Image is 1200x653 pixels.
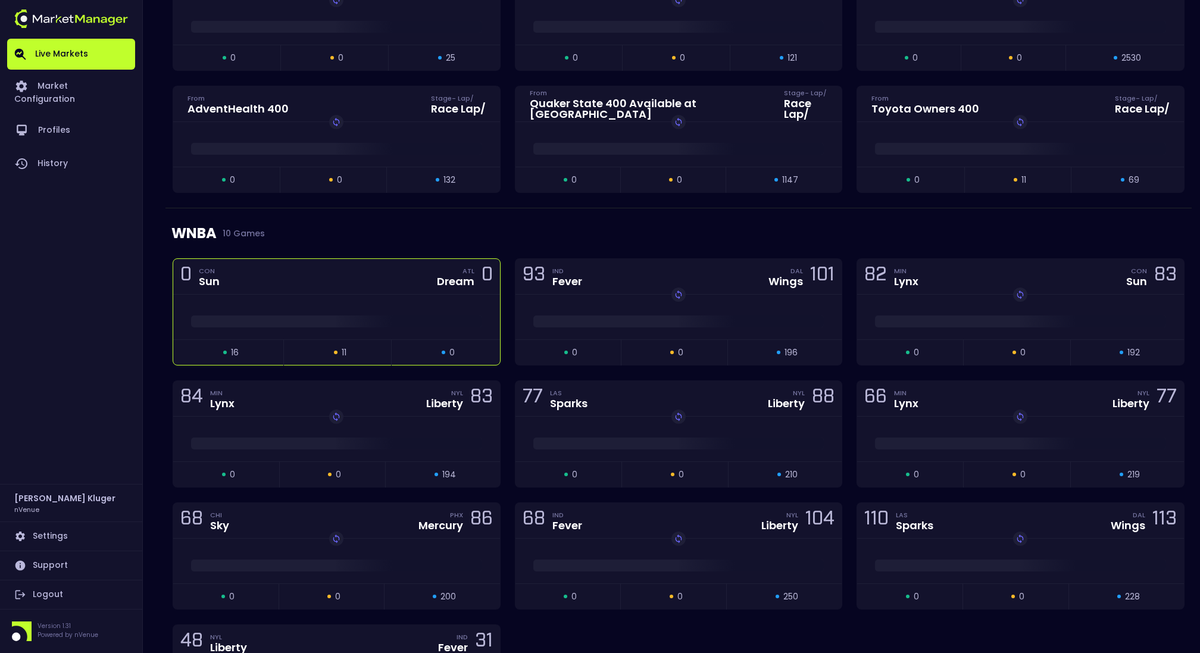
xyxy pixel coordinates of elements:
img: replayImg [674,412,683,421]
span: 132 [443,174,455,186]
div: Liberty [210,642,247,653]
div: Sky [210,520,229,531]
a: Live Markets [7,39,135,70]
div: 68 [523,510,545,532]
div: Stage - Lap / [1115,93,1170,103]
div: IND [552,266,582,276]
span: 0 [573,52,578,64]
span: 0 [338,52,343,64]
span: 228 [1125,590,1140,603]
div: From [187,93,289,103]
div: Liberty [761,520,798,531]
div: 84 [180,388,203,410]
div: 88 [812,388,835,410]
div: LAS [896,510,933,520]
span: 219 [1127,468,1140,481]
div: CHI [210,510,229,520]
div: Race Lap / [1115,104,1170,114]
span: 0 [335,590,340,603]
span: 1147 [782,174,798,186]
a: Profiles [7,114,135,147]
div: NYL [786,510,798,520]
div: WNBA [171,208,1186,258]
div: From [530,88,770,98]
span: 0 [572,346,577,359]
div: Sparks [550,398,587,409]
a: History [7,147,135,180]
span: 0 [914,174,920,186]
span: 11 [1021,174,1026,186]
span: 250 [783,590,798,603]
span: 0 [914,590,919,603]
span: 0 [1019,590,1024,603]
div: 77 [523,388,543,410]
span: 0 [679,468,684,481]
div: Mercury [418,520,463,531]
span: 11 [342,346,346,359]
span: 0 [571,590,577,603]
div: DAL [1133,510,1145,520]
span: 0 [230,468,235,481]
div: LAS [550,388,587,398]
span: 0 [571,174,577,186]
div: IND [457,632,468,642]
span: 121 [787,52,797,64]
a: Settings [7,522,135,551]
span: 0 [677,590,683,603]
div: Race Lap / [431,104,486,114]
div: Quaker State 400 Available at [GEOGRAPHIC_DATA] [530,98,770,120]
img: replayImg [332,534,341,543]
span: 192 [1127,346,1140,359]
div: CON [1131,266,1147,276]
img: replayImg [674,290,683,299]
span: 25 [446,52,455,64]
img: replayImg [1015,412,1025,421]
a: Logout [7,580,135,609]
p: Version 1.31 [37,621,98,630]
span: 0 [1020,346,1026,359]
span: 0 [680,52,685,64]
span: 0 [1017,52,1022,64]
div: MIN [894,388,918,398]
div: 77 [1157,388,1177,410]
div: 93 [523,265,545,288]
div: Race Lap / [784,98,827,120]
span: 210 [785,468,798,481]
span: 0 [912,52,918,64]
span: 0 [677,174,682,186]
div: NYL [210,632,247,642]
img: replayImg [674,117,683,127]
div: DAL [790,266,803,276]
div: 104 [805,510,835,532]
div: From [871,93,979,103]
span: 0 [914,346,919,359]
div: Dream [437,276,474,287]
div: Sun [1126,276,1147,287]
span: 194 [442,468,456,481]
span: 0 [229,590,235,603]
div: 110 [864,510,889,532]
div: 83 [470,388,493,410]
img: logo [14,10,128,28]
div: Wings [1111,520,1145,531]
div: MIN [210,388,235,398]
div: 0 [482,265,493,288]
span: 2530 [1121,52,1141,64]
div: Stage - Lap / [784,88,827,98]
div: Version 1.31Powered by nVenue [7,621,135,641]
div: Sun [199,276,220,287]
div: Sparks [896,520,933,531]
div: Toyota Owners 400 [871,104,979,114]
span: 0 [1020,468,1026,481]
span: 0 [336,468,341,481]
div: Wings [768,276,803,287]
img: replayImg [674,534,683,543]
div: 113 [1152,510,1177,532]
div: 83 [1154,265,1177,288]
span: 200 [440,590,456,603]
h2: [PERSON_NAME] Kluger [14,492,115,505]
a: Market Configuration [7,70,135,114]
span: 16 [231,346,239,359]
div: NYL [793,388,805,398]
img: replayImg [1015,534,1025,543]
